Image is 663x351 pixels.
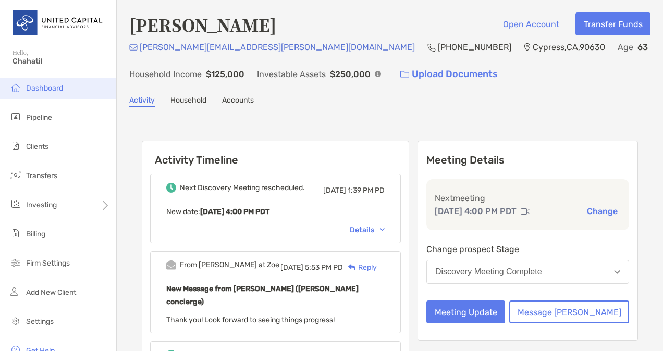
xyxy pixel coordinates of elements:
[637,41,648,54] p: 63
[509,300,629,323] button: Message [PERSON_NAME]
[9,256,22,269] img: firm-settings icon
[584,206,621,217] button: Change
[343,262,377,273] div: Reply
[400,71,409,78] img: button icon
[280,263,303,272] span: [DATE]
[9,198,22,210] img: investing icon
[435,192,621,205] p: Next meeting
[350,225,385,234] div: Details
[348,264,356,271] img: Reply icon
[166,260,176,270] img: Event icon
[200,207,269,216] b: [DATE] 4:00 PM PDT
[427,43,436,52] img: Phone Icon
[426,260,629,284] button: Discovery Meeting Complete
[9,169,22,181] img: transfers icon
[375,71,381,77] img: Info Icon
[394,63,505,85] a: Upload Documents
[26,200,57,209] span: Investing
[26,259,70,268] span: Firm Settings
[170,96,206,107] a: Household
[524,43,531,52] img: Location Icon
[166,183,176,193] img: Event icon
[9,110,22,123] img: pipeline icon
[9,315,22,327] img: settings icon
[26,84,63,93] span: Dashboard
[435,205,517,218] p: [DATE] 4:00 PM PDT
[129,12,276,36] h4: [PERSON_NAME]
[575,12,650,35] button: Transfer Funds
[426,154,629,167] p: Meeting Details
[166,205,385,218] p: New date :
[426,243,629,256] p: Change prospect Stage
[129,44,138,51] img: Email Icon
[9,140,22,152] img: clients icon
[222,96,254,107] a: Accounts
[180,183,305,192] div: Next Discovery Meeting rescheduled.
[13,4,104,42] img: United Capital Logo
[9,285,22,298] img: add_new_client icon
[257,68,326,81] p: Investable Assets
[180,260,279,269] div: From [PERSON_NAME] at Zoe
[438,41,511,54] p: [PHONE_NUMBER]
[166,284,359,306] b: New Message from [PERSON_NAME] ([PERSON_NAME] concierge)
[26,288,76,297] span: Add New Client
[13,57,110,66] span: Chahati!
[26,171,57,180] span: Transfers
[26,142,48,151] span: Clients
[9,81,22,94] img: dashboard icon
[129,96,155,107] a: Activity
[26,230,45,239] span: Billing
[26,113,52,122] span: Pipeline
[618,41,633,54] p: Age
[521,207,530,216] img: communication type
[166,316,335,324] span: Thank you! Look forward to seeing things progress!
[206,68,244,81] p: $125,000
[305,263,343,272] span: 5:53 PM PD
[348,186,385,195] span: 1:39 PM PD
[140,41,415,54] p: [PERSON_NAME][EMAIL_ADDRESS][PERSON_NAME][DOMAIN_NAME]
[323,186,346,195] span: [DATE]
[142,141,409,166] h6: Activity Timeline
[426,300,505,323] button: Meeting Update
[533,41,605,54] p: Cypress , CA , 90630
[330,68,371,81] p: $250,000
[614,270,620,274] img: Open dropdown arrow
[495,12,567,35] button: Open Account
[129,68,202,81] p: Household Income
[380,228,385,231] img: Chevron icon
[9,227,22,240] img: billing icon
[26,317,54,326] span: Settings
[435,267,542,277] div: Discovery Meeting Complete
